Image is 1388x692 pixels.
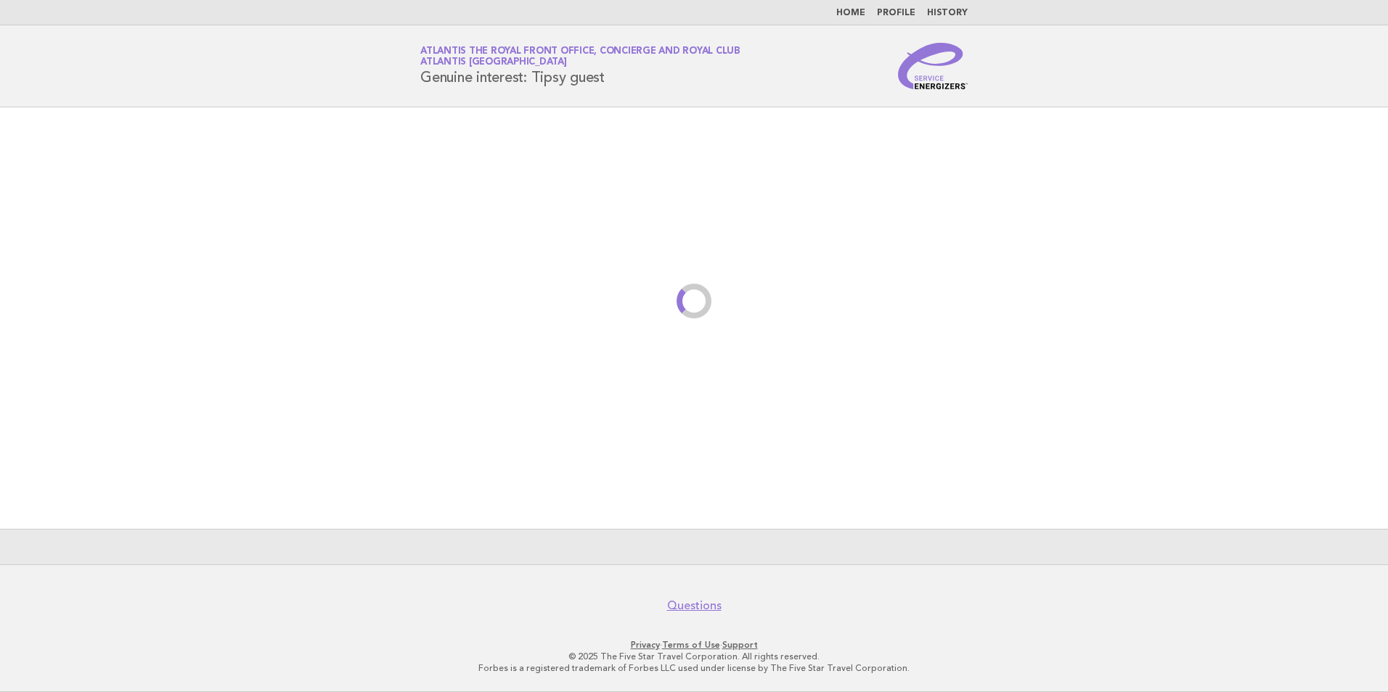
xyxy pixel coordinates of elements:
h1: Genuine interest: Tipsy guest [420,47,740,85]
a: History [927,9,968,17]
a: Support [722,640,758,650]
span: Atlantis [GEOGRAPHIC_DATA] [420,58,567,67]
p: © 2025 The Five Star Travel Corporation. All rights reserved. [250,651,1138,662]
a: Profile [877,9,915,17]
a: Terms of Use [662,640,720,650]
img: Service Energizers [898,43,968,89]
a: Privacy [631,640,660,650]
a: Atlantis The Royal Front Office, Concierge and Royal ClubAtlantis [GEOGRAPHIC_DATA] [420,46,740,67]
a: Home [836,9,865,17]
p: Forbes is a registered trademark of Forbes LLC used under license by The Five Star Travel Corpora... [250,662,1138,674]
a: Questions [667,598,722,613]
p: · · [250,639,1138,651]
